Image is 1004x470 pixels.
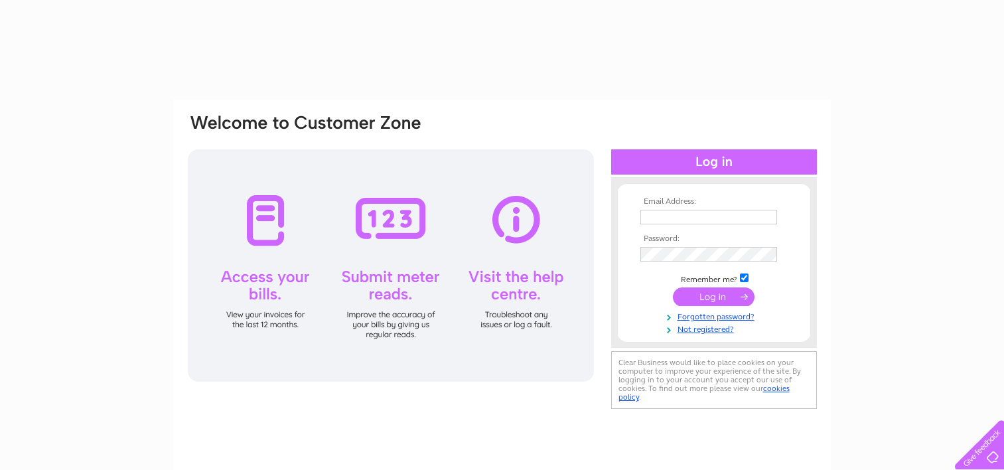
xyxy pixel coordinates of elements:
[640,322,791,335] a: Not registered?
[637,197,791,206] th: Email Address:
[618,384,790,402] a: cookies policy
[673,287,754,306] input: Submit
[637,272,791,285] td: Remember me?
[637,234,791,244] th: Password:
[640,309,791,322] a: Forgotten password?
[611,351,817,409] div: Clear Business would like to place cookies on your computer to improve your experience of the sit...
